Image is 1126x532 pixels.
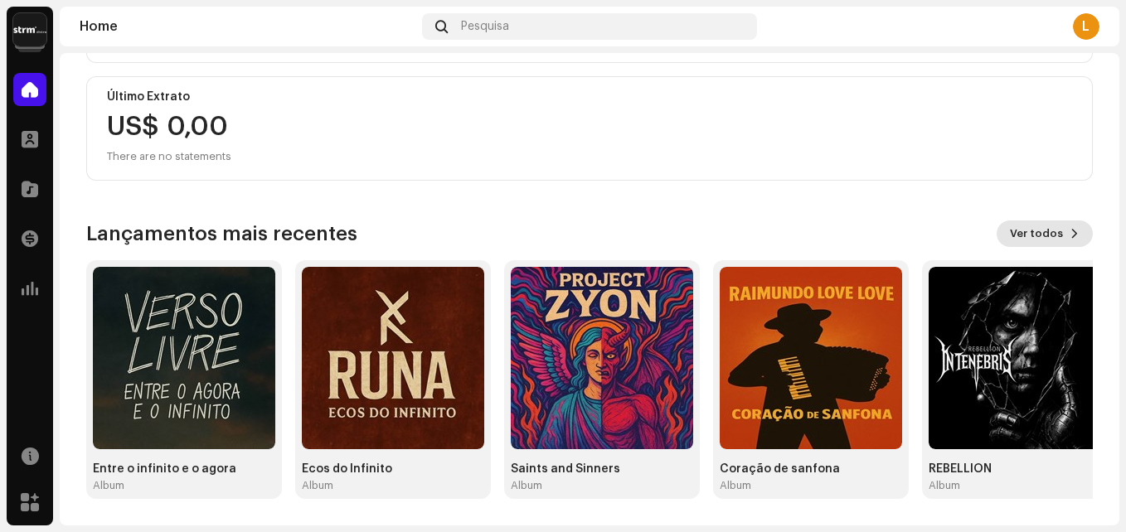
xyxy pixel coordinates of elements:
div: Album [929,479,960,492]
div: L [1073,13,1099,40]
div: Album [511,479,542,492]
div: There are no statements [107,147,231,167]
div: Saints and Sinners [511,462,693,476]
img: 408b884b-546b-4518-8448-1008f9c76b02 [13,13,46,46]
div: Último Extrato [107,90,1072,104]
span: Ver todos [1010,217,1063,250]
img: 71f4f67c-37f5-463d-bcc7-789e659b8f99 [302,267,484,449]
div: Home [80,20,415,33]
button: Ver todos [997,220,1093,247]
span: Pesquisa [461,20,509,33]
div: Album [93,479,124,492]
img: 03f9e5b9-6d89-404f-b55a-e39f53bc262e [929,267,1111,449]
div: REBELLION [929,462,1111,476]
div: Ecos do Infinito [302,462,484,476]
h3: Lançamentos mais recentes [86,220,357,247]
div: Album [302,479,333,492]
div: Entre o infinito e o agora [93,462,275,476]
img: 85b4a4ae-d6df-4b85-90f3-11cecaf55584 [720,267,902,449]
re-o-card-value: Último Extrato [86,76,1093,181]
img: b04278c0-6d4c-4fd3-ad05-912aa7fb0589 [93,267,275,449]
img: 26d24edd-8cc6-4b94-97d9-b432b93f695b [511,267,693,449]
div: Album [720,479,751,492]
div: Coração de sanfona [720,462,902,476]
